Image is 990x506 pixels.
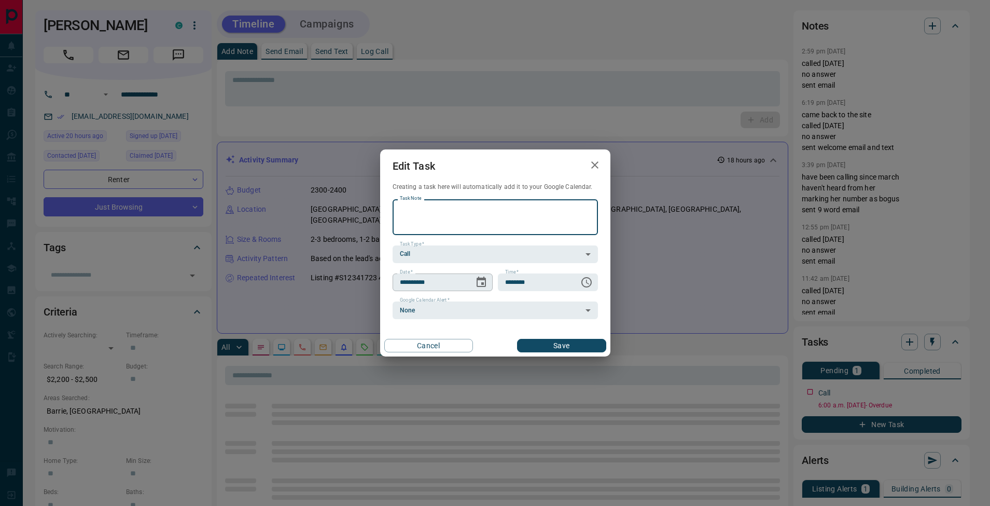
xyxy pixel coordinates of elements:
div: Call [393,245,598,263]
label: Time [505,269,519,276]
label: Date [400,269,413,276]
h2: Edit Task [380,149,448,183]
label: Task Type [400,241,424,248]
label: Task Note [400,195,421,202]
button: Choose date, selected date is Aug 12, 2025 [471,272,492,293]
p: Creating a task here will automatically add it to your Google Calendar. [393,183,598,192]
button: Choose time, selected time is 6:00 AM [576,272,597,293]
label: Google Calendar Alert [400,297,450,304]
button: Cancel [384,339,473,352]
button: Save [517,339,606,352]
div: None [393,302,598,319]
